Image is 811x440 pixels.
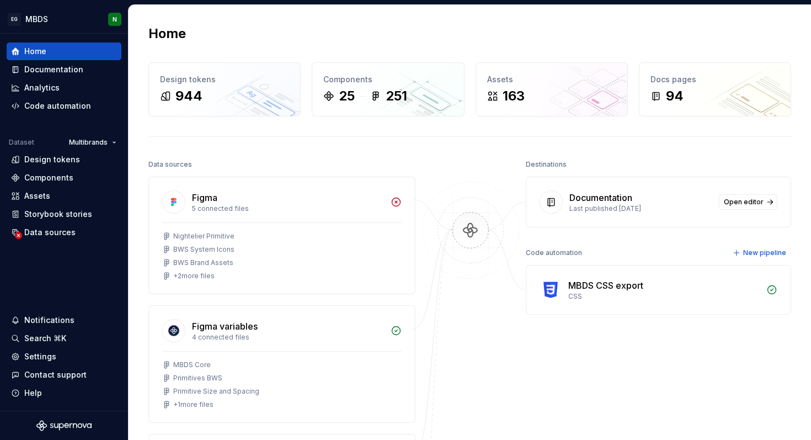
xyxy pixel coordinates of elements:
[476,62,628,116] a: Assets163
[487,74,616,85] div: Assets
[36,420,92,431] svg: Supernova Logo
[639,62,791,116] a: Docs pages94
[7,43,121,60] a: Home
[24,369,87,380] div: Contact support
[24,46,46,57] div: Home
[339,87,355,105] div: 25
[312,62,464,116] a: Components25251
[743,248,786,257] span: New pipeline
[526,245,582,261] div: Code automation
[148,62,301,116] a: Design tokens944
[24,154,80,165] div: Design tokens
[25,14,48,25] div: MBDS
[666,87,684,105] div: 94
[192,333,384,342] div: 4 connected files
[7,366,121,384] button: Contact support
[386,87,407,105] div: 251
[24,82,60,93] div: Analytics
[192,320,258,333] div: Figma variables
[24,388,42,399] div: Help
[7,224,121,241] a: Data sources
[113,15,117,24] div: N
[7,79,121,97] a: Analytics
[568,279,643,292] div: MBDS CSS export
[69,138,108,147] span: Multibrands
[173,400,214,409] div: + 1 more files
[7,169,121,187] a: Components
[650,74,780,85] div: Docs pages
[7,348,121,365] a: Settings
[7,330,121,347] button: Search ⌘K
[148,305,415,423] a: Figma variables4 connected filesMBDS CorePrimitives BWSPrimitive Size and Spacing+1more files
[323,74,452,85] div: Components
[192,204,384,213] div: 5 connected files
[173,387,259,396] div: Primitive Size and Spacing
[24,100,91,112] div: Code automation
[24,333,66,344] div: Search ⌘K
[173,361,211,369] div: MBDS Core
[7,311,121,329] button: Notifications
[729,245,791,261] button: New pipeline
[526,157,567,172] div: Destinations
[7,187,121,205] a: Assets
[24,190,50,202] div: Assets
[192,191,217,204] div: Figma
[7,61,121,78] a: Documentation
[173,258,233,267] div: BWS Brand Assets
[569,204,712,213] div: Last published [DATE]
[148,25,186,43] h2: Home
[24,315,74,326] div: Notifications
[24,172,73,183] div: Components
[2,7,126,31] button: EGMBDSN
[64,135,121,150] button: Multibrands
[569,191,632,204] div: Documentation
[24,351,56,362] div: Settings
[8,13,21,26] div: EG
[148,177,415,294] a: Figma5 connected filesNightelier PrimitiveBWS System IconsBWS Brand Assets+2more files
[724,198,764,206] span: Open editor
[7,384,121,402] button: Help
[148,157,192,172] div: Data sources
[173,232,234,241] div: Nightelier Primitive
[173,272,215,280] div: + 2 more files
[24,227,76,238] div: Data sources
[7,97,121,115] a: Code automation
[503,87,525,105] div: 163
[160,74,289,85] div: Design tokens
[7,151,121,168] a: Design tokens
[568,292,760,301] div: CSS
[719,194,777,210] a: Open editor
[175,87,202,105] div: 944
[173,245,234,254] div: BWS System Icons
[9,138,34,147] div: Dataset
[24,64,83,75] div: Documentation
[7,205,121,223] a: Storybook stories
[173,374,222,383] div: Primitives BWS
[24,209,92,220] div: Storybook stories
